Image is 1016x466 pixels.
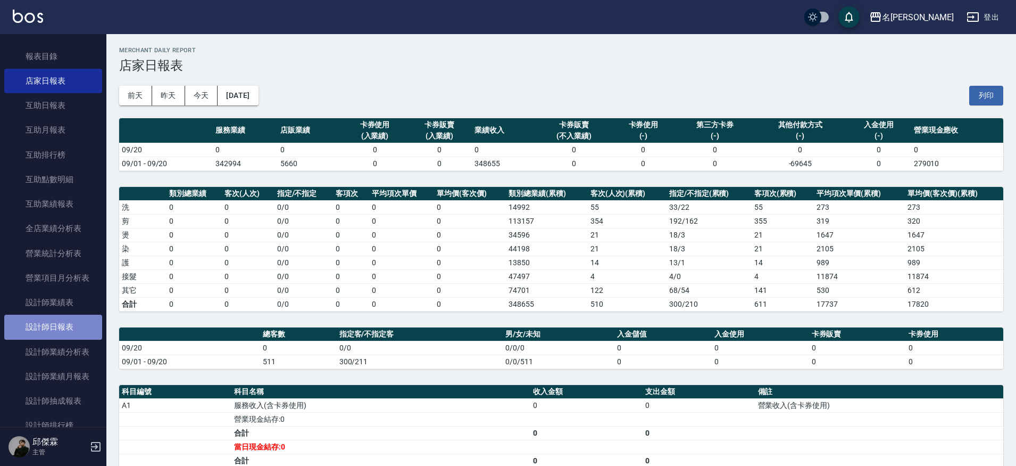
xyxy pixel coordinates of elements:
td: 0 [434,214,506,228]
a: 互助排行榜 [4,143,102,167]
td: 354 [588,214,667,228]
td: 0 [369,228,434,242]
td: 0 / 0 [274,256,334,269]
td: 剪 [119,214,166,228]
td: 510 [588,297,667,311]
td: 0 [537,143,611,157]
td: 0 / 0 [274,242,334,256]
td: 33 / 22 [667,200,752,214]
td: 34596 [506,228,587,242]
td: 0 [809,355,906,369]
td: 0 [369,269,434,283]
img: Logo [13,10,43,23]
div: (入業績) [345,130,405,142]
td: 18 / 3 [667,228,752,242]
button: 昨天 [152,86,185,105]
td: 09/20 [119,143,213,157]
td: 511 [260,355,337,369]
td: 0 [911,143,1003,157]
td: 0 [676,157,754,170]
td: 18 / 3 [667,242,752,256]
td: 0 / 0 [274,214,334,228]
td: 0 [343,143,407,157]
th: 入金使用 [712,328,809,341]
td: 21 [588,228,667,242]
td: 0 [369,214,434,228]
td: 0 [369,297,434,311]
td: 0 [614,355,712,369]
div: 卡券使用 [614,119,673,130]
td: 0 [643,426,755,440]
td: 21 [752,228,814,242]
td: 0/0/511 [503,355,614,369]
td: 0 [906,355,1003,369]
div: 入金使用 [849,119,909,130]
td: -69645 [754,157,846,170]
td: 122 [588,283,667,297]
table: a dense table [119,187,1003,312]
a: 設計師抽成報表 [4,389,102,413]
td: 0 [611,143,676,157]
td: 護 [119,256,166,269]
td: 當日現金結存:0 [231,440,530,454]
td: 55 [588,200,667,214]
div: (-) [757,130,844,142]
td: 0 [166,242,222,256]
th: 入金儲值 [614,328,712,341]
td: 0 [222,269,274,283]
td: 320 [905,214,1003,228]
a: 設計師排行榜 [4,413,102,438]
th: 店販業績 [278,118,343,143]
td: 612 [905,283,1003,297]
td: 0 [166,256,222,269]
th: 客項次 [333,187,369,201]
td: 營業現金結存:0 [231,412,530,426]
td: 0 [166,283,222,297]
td: 0 [712,355,809,369]
div: 卡券販賣 [410,119,469,130]
th: 服務業績 [213,118,278,143]
th: 男/女/未知 [503,328,614,341]
td: 0 [434,242,506,256]
th: 客項次(累積) [752,187,814,201]
div: 第三方卡券 [678,119,751,130]
td: 0 [369,283,434,297]
td: 0 [222,297,274,311]
td: 09/20 [119,341,260,355]
td: 5660 [278,157,343,170]
td: 989 [814,256,905,269]
td: 21 [752,242,814,256]
td: 0 [222,283,274,297]
td: 0 [222,214,274,228]
td: 0 [369,242,434,256]
td: 0 [333,214,369,228]
th: 業績收入 [472,118,537,143]
td: 0 / 0 [274,269,334,283]
td: 0/0 [337,341,503,355]
td: 0 [222,200,274,214]
th: 支出金額 [643,385,755,399]
div: (入業績) [410,130,469,142]
td: 1647 [814,228,905,242]
th: 營業現金應收 [911,118,1003,143]
td: 113157 [506,214,587,228]
td: 348655 [472,157,537,170]
td: 0 [434,269,506,283]
h5: 邱傑霖 [32,437,87,447]
td: 47497 [506,269,587,283]
th: 收入金額 [530,385,643,399]
td: 355 [752,214,814,228]
td: 0 [676,143,754,157]
th: 客次(人次)(累積) [588,187,667,201]
th: 類別總業績(累積) [506,187,587,201]
th: 單均價(客次價)(累積) [905,187,1003,201]
img: Person [9,436,30,457]
div: (-) [614,130,673,142]
td: 0 [809,341,906,355]
td: 74701 [506,283,587,297]
td: 611 [752,297,814,311]
td: 0 [260,341,337,355]
td: 0 / 0 [274,283,334,297]
td: 0 [407,157,472,170]
td: 0 [537,157,611,170]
